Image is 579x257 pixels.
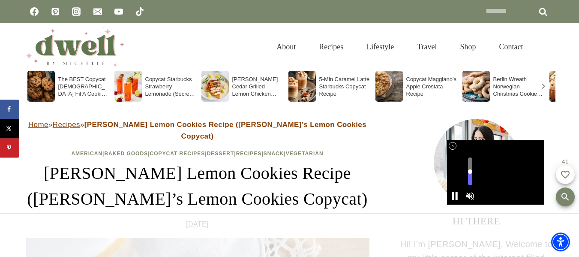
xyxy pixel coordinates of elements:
[551,233,570,251] div: Accessibility Menu
[110,3,127,20] a: YouTube
[264,151,284,157] a: Snack
[53,121,80,129] a: Recipes
[265,33,307,61] a: About
[47,3,64,20] a: Pinterest
[236,151,262,157] a: Recipes
[150,151,205,157] a: Copycat Recipes
[71,151,102,157] a: American
[26,160,369,212] h1: [PERSON_NAME] Lemon Cookies Recipe ([PERSON_NAME]’s Lemon Cookies Copycat)
[405,33,448,61] a: Travel
[221,214,358,257] iframe: Advertisement
[207,151,234,157] a: Dessert
[355,33,405,61] a: Lifestyle
[26,3,43,20] a: Facebook
[104,151,148,157] a: Baked Goods
[28,121,366,140] span: » »
[286,151,324,157] a: Vegetarian
[28,121,48,129] a: Home
[26,27,124,67] img: DWELL by michelle
[448,33,487,61] a: Shop
[307,33,355,61] a: Recipes
[488,33,535,61] a: Contact
[84,121,366,140] strong: [PERSON_NAME] Lemon Cookies Recipe ([PERSON_NAME]’s Lemon Cookies Copycat)
[131,3,148,20] a: TikTok
[265,33,534,61] nav: Primary Navigation
[68,3,85,20] a: Instagram
[89,3,106,20] a: Email
[71,151,323,157] span: | | | | | |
